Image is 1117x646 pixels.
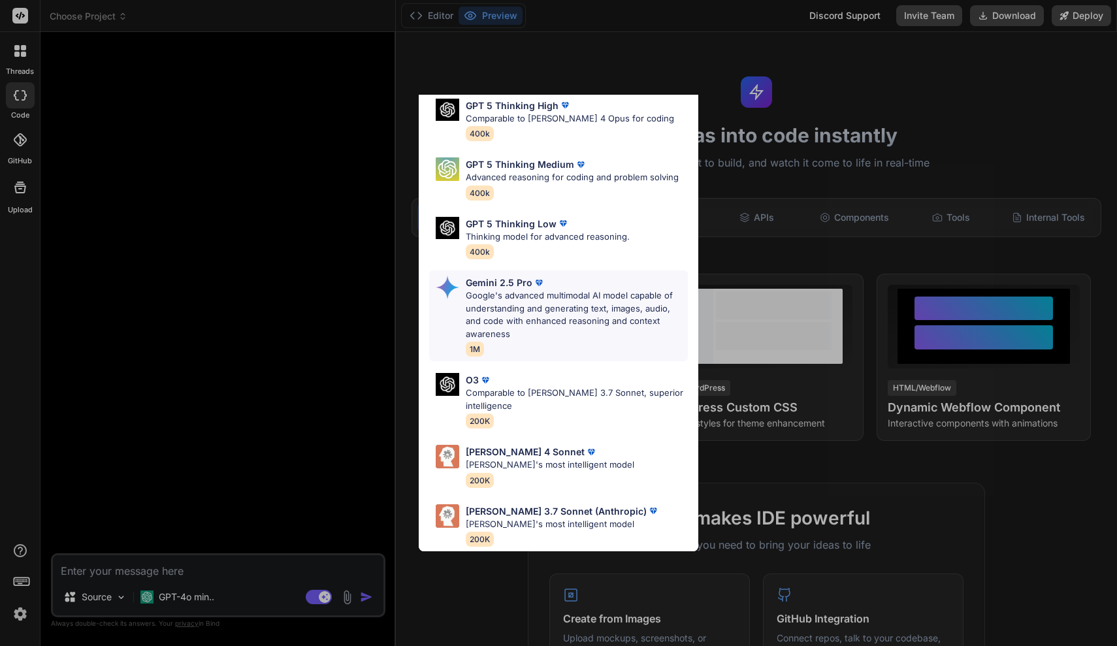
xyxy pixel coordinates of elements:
[466,126,494,141] span: 400k
[436,157,459,181] img: Pick Models
[436,504,459,528] img: Pick Models
[557,217,570,230] img: premium
[466,276,532,289] p: Gemini 2.5 Pro
[466,99,558,112] p: GPT 5 Thinking High
[466,244,494,259] span: 400k
[466,171,679,184] p: Advanced reasoning for coding and problem solving
[436,99,459,121] img: Pick Models
[466,217,557,231] p: GPT 5 Thinking Low
[466,373,479,387] p: O3
[466,231,630,244] p: Thinking model for advanced reasoning.
[647,504,660,517] img: premium
[466,459,634,472] p: [PERSON_NAME]'s most intelligent model
[532,276,545,289] img: premium
[436,276,459,299] img: Pick Models
[466,387,688,412] p: Comparable to [PERSON_NAME] 3.7 Sonnet, superior intelligence
[466,413,494,428] span: 200K
[466,342,484,357] span: 1M
[466,445,585,459] p: [PERSON_NAME] 4 Sonnet
[466,532,494,547] span: 200K
[436,217,459,240] img: Pick Models
[585,445,598,459] img: premium
[466,186,494,201] span: 400k
[479,374,492,387] img: premium
[558,99,572,112] img: premium
[574,158,587,171] img: premium
[466,112,674,125] p: Comparable to [PERSON_NAME] 4 Opus for coding
[466,518,660,531] p: [PERSON_NAME]'s most intelligent model
[436,445,459,468] img: Pick Models
[466,504,647,518] p: [PERSON_NAME] 3.7 Sonnet (Anthropic)
[466,289,688,340] p: Google's advanced multimodal AI model capable of understanding and generating text, images, audio...
[466,157,574,171] p: GPT 5 Thinking Medium
[466,473,494,488] span: 200K
[436,373,459,396] img: Pick Models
